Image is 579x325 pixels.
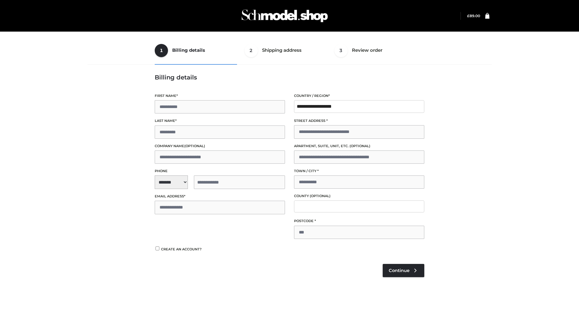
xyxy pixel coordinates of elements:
[389,268,410,273] span: Continue
[184,144,205,148] span: (optional)
[155,74,424,81] h3: Billing details
[155,168,285,174] label: Phone
[350,144,370,148] span: (optional)
[294,118,424,124] label: Street address
[383,264,424,277] a: Continue
[294,168,424,174] label: Town / City
[467,14,470,18] span: £
[310,194,331,198] span: (optional)
[294,193,424,199] label: County
[155,246,160,250] input: Create an account?
[294,143,424,149] label: Apartment, suite, unit, etc.
[155,118,285,124] label: Last name
[161,247,202,251] span: Create an account?
[239,4,330,28] img: Schmodel Admin 964
[155,93,285,99] label: First name
[294,93,424,99] label: Country / Region
[467,14,480,18] a: £89.00
[294,218,424,224] label: Postcode
[155,143,285,149] label: Company name
[467,14,480,18] bdi: 89.00
[155,193,285,199] label: Email address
